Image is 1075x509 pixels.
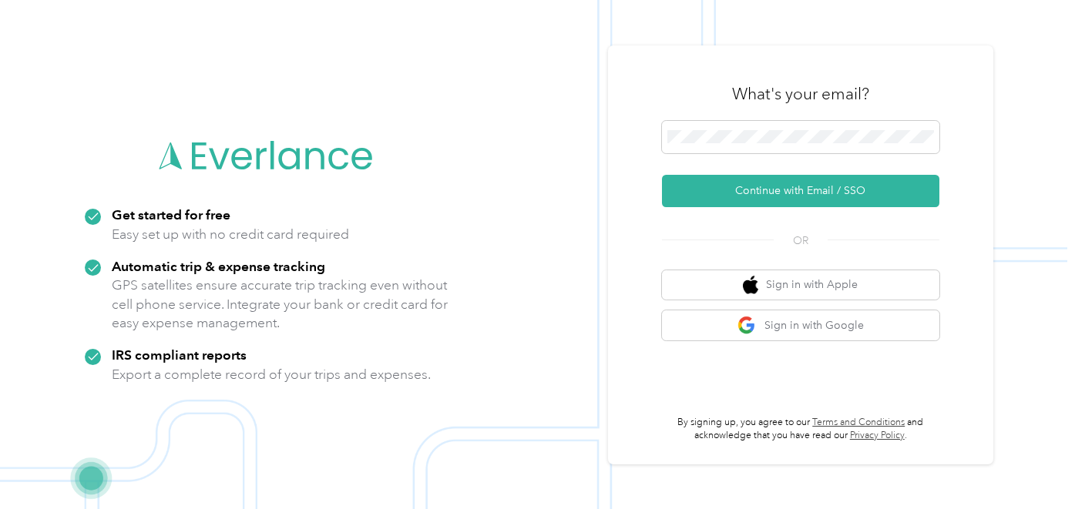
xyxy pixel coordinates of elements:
span: OR [774,233,828,249]
iframe: Everlance-gr Chat Button Frame [989,423,1075,509]
strong: IRS compliant reports [112,347,247,363]
button: apple logoSign in with Apple [662,270,939,300]
button: Continue with Email / SSO [662,175,939,207]
p: Export a complete record of your trips and expenses. [112,365,431,384]
p: GPS satellites ensure accurate trip tracking even without cell phone service. Integrate your bank... [112,276,448,333]
button: google logoSign in with Google [662,310,939,340]
p: By signing up, you agree to our and acknowledge that you have read our . [662,416,939,443]
a: Privacy Policy [850,430,905,441]
img: google logo [737,316,757,335]
p: Easy set up with no credit card required [112,225,349,244]
strong: Get started for free [112,206,230,223]
img: apple logo [743,276,758,295]
a: Terms and Conditions [812,417,905,428]
h3: What's your email? [732,83,869,105]
strong: Automatic trip & expense tracking [112,258,325,274]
